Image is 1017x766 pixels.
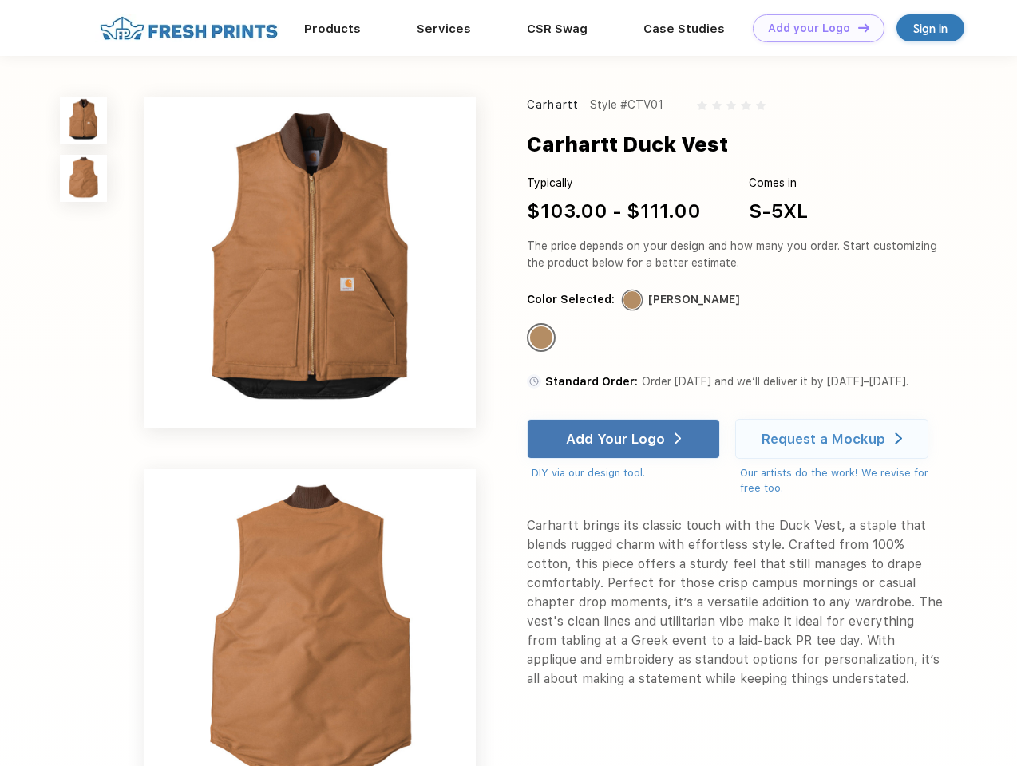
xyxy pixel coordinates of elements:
img: gray_star.svg [756,101,766,110]
img: standard order [527,374,541,389]
a: Products [304,22,361,36]
div: Style #CTV01 [590,97,663,113]
img: gray_star.svg [712,101,722,110]
div: DIY via our design tool. [532,465,720,481]
div: Our artists do the work! We revise for free too. [740,465,944,496]
img: gray_star.svg [697,101,706,110]
img: gray_star.svg [726,101,736,110]
img: fo%20logo%202.webp [95,14,283,42]
div: Comes in [749,175,808,191]
div: The price depends on your design and how many you order. Start customizing the product below for ... [527,238,944,271]
div: Color Selected: [527,291,615,308]
div: Carhartt brings its classic touch with the Duck Vest, a staple that blends rugged charm with effo... [527,516,944,689]
div: Carhartt Duck Vest [527,129,728,160]
img: white arrow [675,432,682,444]
div: Add Your Logo [566,431,665,447]
img: func=resize&h=640 [144,97,476,428]
img: DT [858,23,869,32]
div: Typically [527,175,701,191]
div: [PERSON_NAME] [648,291,740,308]
div: S-5XL [749,197,808,226]
img: func=resize&h=100 [60,97,107,144]
div: Carhartt [527,97,579,113]
a: Sign in [896,14,964,41]
div: Request a Mockup [762,431,885,447]
img: gray_star.svg [741,101,750,110]
img: func=resize&h=100 [60,155,107,202]
img: white arrow [895,432,902,444]
div: Sign in [913,19,948,38]
span: Standard Order: [545,375,638,388]
div: $103.00 - $111.00 [527,197,701,226]
span: Order [DATE] and we’ll deliver it by [DATE]–[DATE]. [642,375,908,388]
div: Carhartt Brown [530,326,552,349]
div: Add your Logo [768,22,850,35]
